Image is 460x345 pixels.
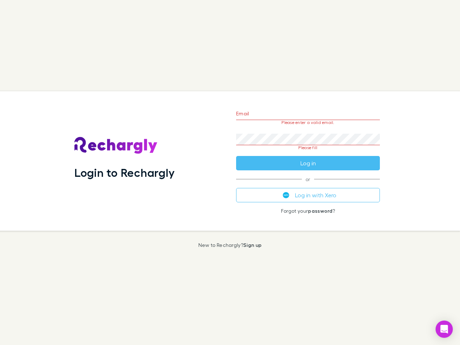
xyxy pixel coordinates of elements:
p: New to Rechargly? [198,242,262,248]
p: Please enter a valid email. [236,120,380,125]
img: Xero's logo [283,192,289,198]
button: Log in with Xero [236,188,380,202]
p: Please fill [236,145,380,150]
button: Log in [236,156,380,170]
a: password [308,208,332,214]
a: Sign up [243,242,262,248]
img: Rechargly's Logo [74,137,158,154]
p: Forgot your ? [236,208,380,214]
div: Open Intercom Messenger [436,321,453,338]
h1: Login to Rechargly [74,166,175,179]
